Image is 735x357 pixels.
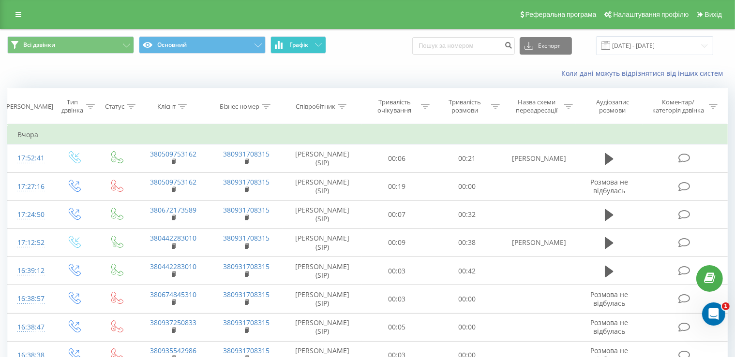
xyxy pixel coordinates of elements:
[223,290,270,299] a: 380931708315
[150,318,196,327] a: 380937250833
[223,233,270,243] a: 380931708315
[150,233,196,243] a: 380442283010
[722,302,730,310] span: 1
[613,11,689,18] span: Налаштування профілю
[362,172,432,200] td: 00:19
[525,11,597,18] span: Реферальна програма
[590,290,628,308] span: Розмова не відбулась
[223,262,270,271] a: 380931708315
[362,228,432,257] td: 00:09
[650,98,706,114] div: Коментар/категорія дзвінка
[283,228,362,257] td: [PERSON_NAME] (SIP)
[511,98,562,114] div: Назва схеми переадресації
[4,102,53,111] div: [PERSON_NAME]
[17,289,43,308] div: 16:38:57
[23,41,55,49] span: Всі дзвінки
[412,37,515,55] input: Пошук за номером
[283,172,362,200] td: [PERSON_NAME] (SIP)
[150,205,196,214] a: 380672173589
[150,149,196,158] a: 380509753162
[17,177,43,196] div: 17:27:16
[432,313,502,341] td: 00:00
[362,313,432,341] td: 00:05
[283,257,362,285] td: [PERSON_NAME] (SIP)
[150,177,196,186] a: 380509753162
[61,98,84,114] div: Тип дзвінка
[432,228,502,257] td: 00:38
[283,144,362,172] td: [PERSON_NAME] (SIP)
[584,98,641,114] div: Аудіозапис розмови
[432,285,502,313] td: 00:00
[283,313,362,341] td: [PERSON_NAME] (SIP)
[441,98,489,114] div: Тривалість розмови
[362,257,432,285] td: 00:03
[223,205,270,214] a: 380931708315
[270,36,326,54] button: Графік
[157,102,176,111] div: Клієнт
[105,102,124,111] div: Статус
[220,102,259,111] div: Бізнес номер
[432,257,502,285] td: 00:42
[223,346,270,355] a: 380931708315
[371,98,419,114] div: Тривалість очікування
[8,125,728,144] td: Вчора
[705,11,722,18] span: Вихід
[590,318,628,336] span: Розмова не відбулась
[362,200,432,228] td: 00:07
[502,144,575,172] td: [PERSON_NAME]
[502,228,575,257] td: [PERSON_NAME]
[283,285,362,313] td: [PERSON_NAME] (SIP)
[223,177,270,186] a: 380931708315
[17,205,43,224] div: 17:24:50
[150,262,196,271] a: 380442283010
[223,318,270,327] a: 380931708315
[432,172,502,200] td: 00:00
[432,200,502,228] td: 00:32
[17,149,43,168] div: 17:52:41
[150,346,196,355] a: 380935542986
[561,69,728,78] a: Коли дані можуть відрізнятися вiд інших систем
[223,149,270,158] a: 380931708315
[296,102,335,111] div: Співробітник
[17,318,43,337] div: 16:38:47
[289,42,308,48] span: Графік
[590,177,628,195] span: Розмова не відбулась
[362,285,432,313] td: 00:03
[520,37,572,55] button: Експорт
[283,200,362,228] td: [PERSON_NAME] (SIP)
[139,36,266,54] button: Основний
[150,290,196,299] a: 380674845310
[7,36,134,54] button: Всі дзвінки
[702,302,725,326] iframe: Intercom live chat
[17,233,43,252] div: 17:12:52
[17,261,43,280] div: 16:39:12
[432,144,502,172] td: 00:21
[362,144,432,172] td: 00:06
